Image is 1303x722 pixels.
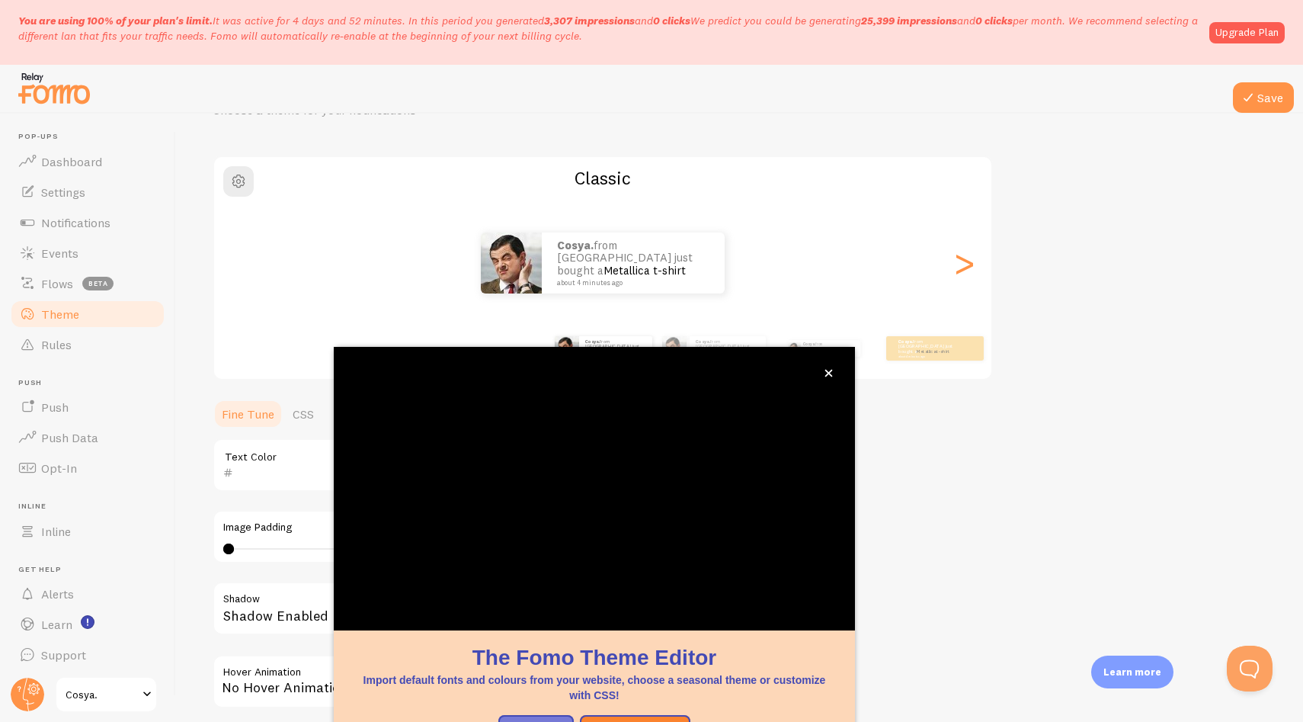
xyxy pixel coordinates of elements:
[696,339,710,345] strong: Cosya.
[788,342,800,355] img: Fomo
[1103,665,1161,679] p: Learn more
[283,399,323,429] a: CSS
[1091,656,1173,688] div: Learn more
[213,399,283,429] a: Fine Tune
[41,154,102,169] span: Dashboard
[82,277,114,290] span: beta
[821,365,837,381] button: close,
[9,453,166,483] a: Opt-In
[66,685,138,704] span: Cosya.
[41,617,72,632] span: Learn
[213,582,670,637] div: Shadow Enabled
[352,643,837,672] h1: The Fomo Theme Editor
[9,516,166,547] a: Inline
[9,238,166,268] a: Events
[18,502,166,512] span: Inline
[41,460,77,476] span: Opt-In
[41,586,74,602] span: Alerts
[9,299,166,329] a: Theme
[653,14,690,27] b: 0 clicks
[975,14,1013,27] b: 0 clicks
[41,430,98,445] span: Push Data
[9,177,166,207] a: Settings
[41,276,73,291] span: Flows
[41,215,110,230] span: Notifications
[544,14,690,27] span: and
[898,339,913,345] strong: Cosya.
[9,640,166,670] a: Support
[41,647,86,663] span: Support
[213,655,670,708] div: No Hover Animation
[41,524,71,539] span: Inline
[41,185,85,200] span: Settings
[18,14,213,27] span: You are using 100% of your plan's limit.
[803,342,815,346] strong: Cosya.
[16,69,92,107] img: fomo-relay-logo-orange.svg
[585,339,600,345] strong: Cosya.
[861,14,1013,27] span: and
[41,400,69,415] span: Push
[9,268,166,299] a: Flows beta
[223,521,659,534] label: Image Padding
[1209,22,1285,43] a: Upgrade Plan
[662,336,687,361] img: Fomo
[55,676,158,713] a: Cosya.
[18,132,166,142] span: Pop-ups
[41,306,79,322] span: Theme
[557,279,705,287] small: about 4 minutes ago
[18,565,166,575] span: Get Help
[9,207,166,238] a: Notifications
[352,672,837,703] p: Import default fonts and colours from your website, choose a seasonal theme or customize with CSS!
[544,14,635,27] b: 3,307 impressions
[1227,646,1273,692] iframe: Help Scout Beacon - Open
[18,13,1200,43] p: It was active for 4 days and 52 minutes. In this period you generated We predict you could be gen...
[898,355,958,358] small: about 4 minutes ago
[9,609,166,640] a: Learn
[41,337,72,352] span: Rules
[18,378,166,388] span: Push
[861,14,957,27] b: 25,399 impressions
[555,336,579,361] img: Fomo
[585,339,646,358] p: from [GEOGRAPHIC_DATA] just bought a
[803,340,854,357] p: from [GEOGRAPHIC_DATA] just bought a
[481,233,542,294] img: Fomo
[557,239,709,287] p: from [GEOGRAPHIC_DATA] just bought a
[898,339,959,358] p: from [GEOGRAPHIC_DATA] just bought a
[9,392,166,422] a: Push
[81,615,94,629] svg: <p>Watch New Feature Tutorials!</p>
[41,245,78,261] span: Events
[214,166,991,190] h2: Classic
[696,339,760,358] p: from [GEOGRAPHIC_DATA] just bought a
[9,579,166,609] a: Alerts
[955,208,973,318] div: Next slide
[917,348,949,355] a: Metallica t-shirt
[9,422,166,453] a: Push Data
[9,146,166,177] a: Dashboard
[9,329,166,360] a: Rules
[557,238,594,252] strong: Cosya.
[603,263,686,278] a: Metallica t-shirt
